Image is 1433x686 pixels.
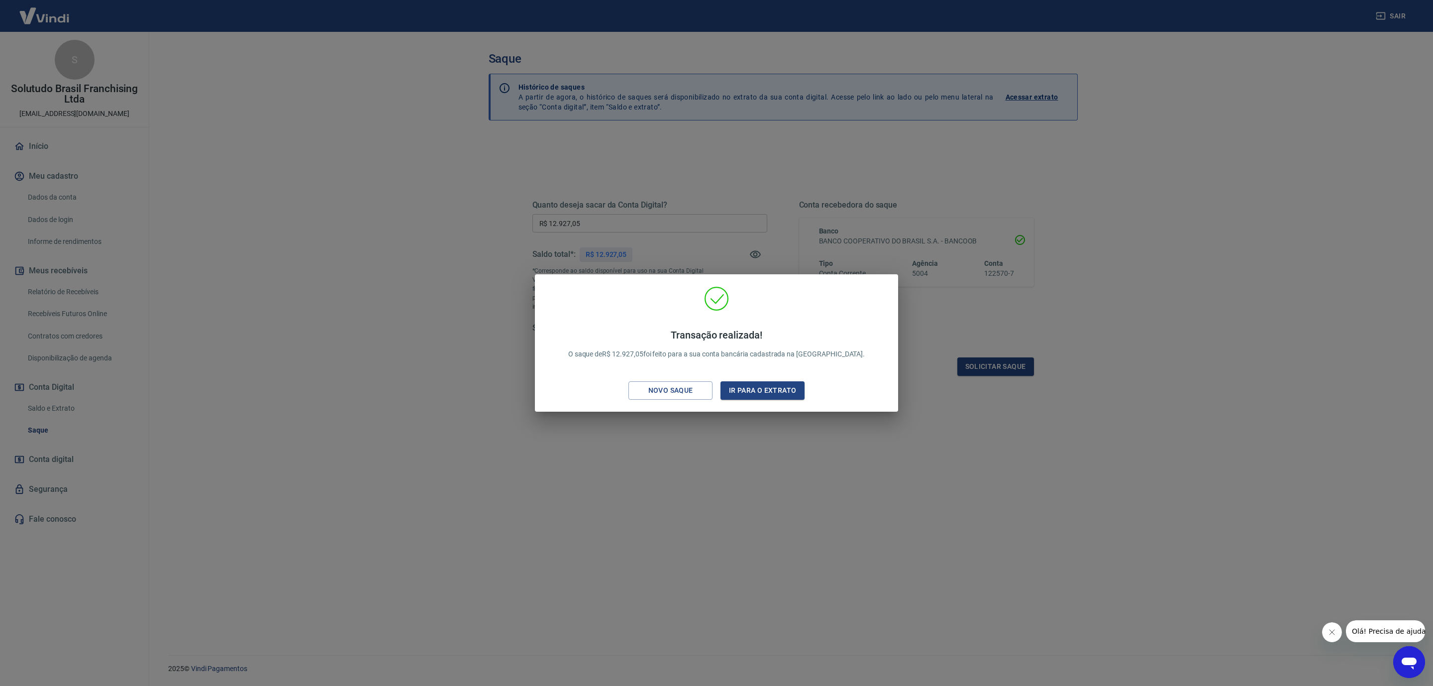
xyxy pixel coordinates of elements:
iframe: Mensagem da empresa [1346,620,1425,642]
h4: Transação realizada! [568,329,865,341]
button: Ir para o extrato [720,381,805,400]
button: Novo saque [628,381,713,400]
p: O saque de R$ 12.927,05 foi feito para a sua conta bancária cadastrada na [GEOGRAPHIC_DATA]. [568,329,865,359]
iframe: Fechar mensagem [1322,622,1342,642]
span: Olá! Precisa de ajuda? [6,7,84,15]
iframe: Botão para abrir a janela de mensagens [1393,646,1425,678]
div: Novo saque [636,384,705,397]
